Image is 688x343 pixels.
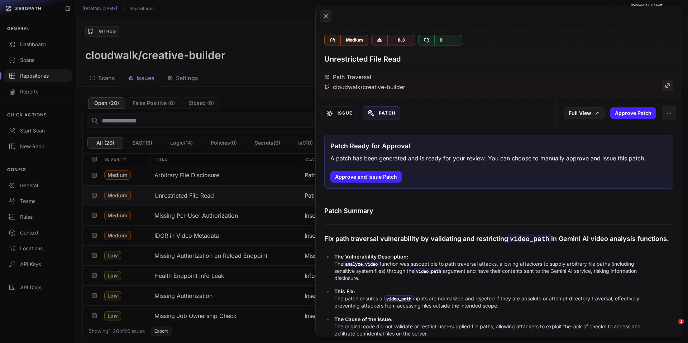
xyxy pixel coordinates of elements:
[334,316,645,337] p: The original code did not validate or restrict user-supplied file paths, allowing attackers to ex...
[330,141,410,151] h3: Patch Ready for Approval
[564,107,605,119] a: Full View
[334,253,408,260] strong: The Vulnerability Description:
[324,206,673,216] h1: Patch Summary
[334,288,645,309] p: The patch ensures all inputs are normalized and rejected if they are absolute or attempt director...
[508,234,551,243] code: video_path
[324,83,405,91] div: cloudwalk/creative-builder
[363,106,400,120] button: Patch
[321,106,357,120] button: Issue
[324,233,673,244] p: Fix path traversal vulnerability by validating and restricting in Gemini AI video analysis functi...
[610,107,656,119] button: Approve Patch
[334,288,355,294] strong: This Fix:
[334,316,392,322] strong: The Cause of the Issue:
[664,319,681,336] iframe: Intercom live chat
[414,268,443,274] code: video_path
[330,154,646,163] p: A patch has been generated and is ready for your review. You can choose to manually approve and i...
[330,171,402,183] button: Approve and Issue Patch
[334,253,645,282] p: The function was susceptible to path traversal attacks, allowing attackers to supply arbitrary fi...
[384,295,413,302] code: video_path
[678,319,684,324] span: 1
[343,261,379,267] code: analyze_video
